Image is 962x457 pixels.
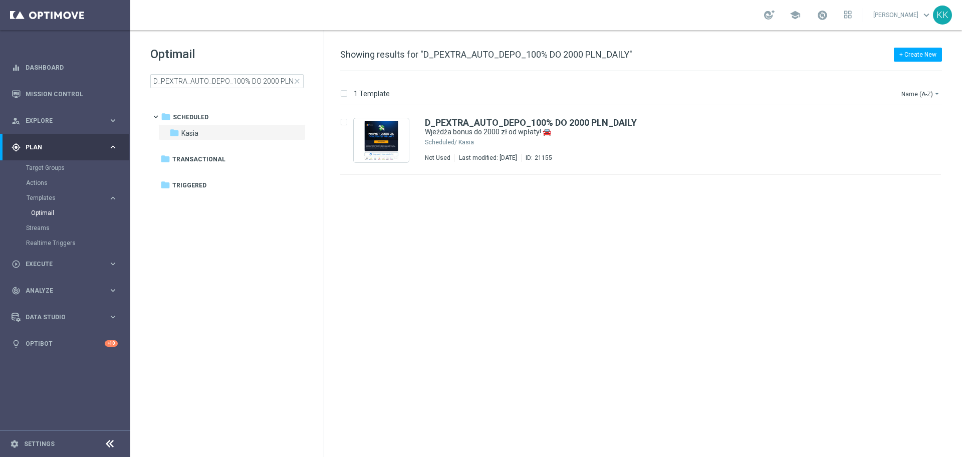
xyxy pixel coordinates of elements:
div: Scheduled/Kasia [458,138,899,146]
input: Search Template [150,74,304,88]
div: Dashboard [12,54,118,81]
button: + Create New [894,48,942,62]
h1: Optimail [150,46,304,62]
p: 1 Template [354,89,390,98]
div: Last modified: [DATE] [455,154,521,162]
a: Settings [24,441,55,447]
a: Realtime Triggers [26,239,104,247]
div: ID: [521,154,552,162]
div: Mission Control [12,81,118,107]
span: Transactional [172,155,225,164]
span: Analyze [26,288,108,294]
button: Mission Control [11,90,118,98]
div: Templates [27,195,108,201]
button: track_changes Analyze keyboard_arrow_right [11,287,118,295]
button: Name (A-Z)arrow_drop_down [900,88,942,100]
a: Mission Control [26,81,118,107]
a: Dashboard [26,54,118,81]
i: equalizer [12,63,21,72]
div: Execute [12,260,108,269]
div: Optibot [12,330,118,357]
div: Explore [12,116,108,125]
i: play_circle_outline [12,260,21,269]
span: Explore [26,118,108,124]
span: Triggered [172,181,206,190]
button: play_circle_outline Execute keyboard_arrow_right [11,260,118,268]
div: Optimail [31,205,129,220]
i: keyboard_arrow_right [108,286,118,295]
span: Templates [27,195,98,201]
span: Execute [26,261,108,267]
i: folder [169,128,179,138]
div: Actions [26,175,129,190]
button: lightbulb Optibot +10 [11,340,118,348]
div: Realtime Triggers [26,236,129,251]
a: Actions [26,179,104,187]
span: keyboard_arrow_down [921,10,932,21]
div: Scheduled/ [425,138,457,146]
i: settings [10,439,19,448]
button: Templates keyboard_arrow_right [26,194,118,202]
a: D_PEXTRA_AUTO_DEPO_100% DO 2000 PLN_DAILY [425,118,637,127]
div: Analyze [12,286,108,295]
div: Data Studio [12,313,108,322]
span: Scheduled [173,113,208,122]
span: Data Studio [26,314,108,320]
i: folder [160,154,170,164]
button: equalizer Dashboard [11,64,118,72]
div: Not Used [425,154,450,162]
span: school [790,10,801,21]
span: Plan [26,144,108,150]
button: Data Studio keyboard_arrow_right [11,313,118,321]
a: Optimail [31,209,104,217]
i: track_changes [12,286,21,295]
i: gps_fixed [12,143,21,152]
span: Showing results for "D_PEXTRA_AUTO_DEPO_100% DO 2000 PLN_DAILY" [340,49,632,60]
i: keyboard_arrow_right [108,312,118,322]
a: Target Groups [26,164,104,172]
button: person_search Explore keyboard_arrow_right [11,117,118,125]
div: Templates [26,190,129,220]
a: Wjeżdża bonus do 2000 zł od wpłaty! 🚘 [425,127,876,137]
div: 21155 [535,154,552,162]
i: arrow_drop_down [933,90,941,98]
div: KK [933,6,952,25]
a: Optibot [26,330,105,357]
i: person_search [12,116,21,125]
i: keyboard_arrow_right [108,259,118,269]
b: D_PEXTRA_AUTO_DEPO_100% DO 2000 PLN_DAILY [425,117,637,128]
img: 21155.jpeg [356,121,406,160]
i: keyboard_arrow_right [108,116,118,125]
i: folder [160,180,170,190]
a: [PERSON_NAME]keyboard_arrow_down [872,8,933,23]
div: Plan [12,143,108,152]
i: lightbulb [12,339,21,348]
div: Target Groups [26,160,129,175]
i: keyboard_arrow_right [108,193,118,203]
span: close [293,77,301,85]
div: +10 [105,340,118,347]
div: Wjeżdża bonus do 2000 zł od wpłaty! 🚘 [425,127,899,137]
i: keyboard_arrow_right [108,142,118,152]
div: Streams [26,220,129,236]
button: gps_fixed Plan keyboard_arrow_right [11,143,118,151]
i: folder [161,112,171,122]
a: Streams [26,224,104,232]
span: Kasia [181,129,198,138]
div: Press SPACE to select this row. [330,106,960,175]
